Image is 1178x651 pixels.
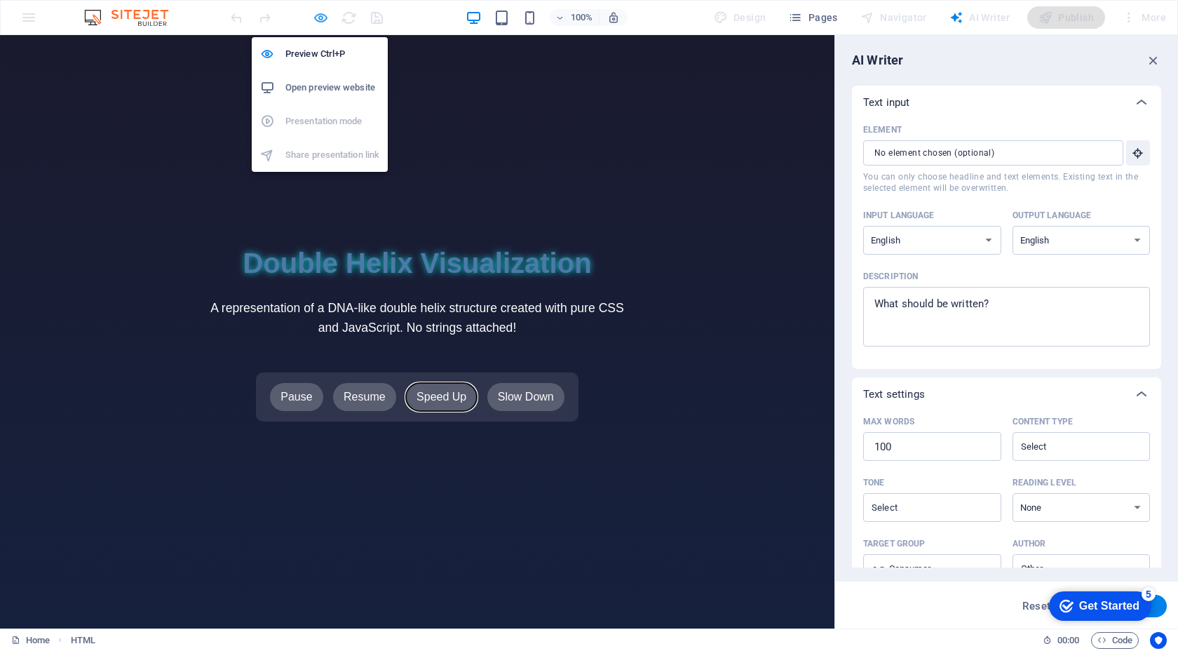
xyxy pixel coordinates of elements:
[333,348,396,376] button: Resume
[788,11,837,25] span: Pages
[852,119,1161,369] div: Text input
[71,632,95,649] nav: breadcrumb
[863,477,884,488] p: Tone
[11,7,114,36] div: Get Started 5 items remaining, 0% complete
[870,294,1143,340] textarea: Description
[285,79,379,96] h6: Open preview website
[1013,493,1151,522] select: Reading level
[487,348,564,376] button: Slow Down
[1097,632,1132,649] span: Code
[1013,538,1046,549] p: Author
[863,210,935,221] p: Input language
[863,271,918,282] p: Description
[863,387,925,401] p: Text settings
[207,207,628,249] h1: Double Helix Visualization
[1043,632,1080,649] h6: Session time
[1013,226,1151,255] select: Output language
[1013,416,1073,427] p: Content type
[1013,210,1092,221] p: Output language
[41,15,102,28] div: Get Started
[550,9,600,26] button: 100%
[270,348,323,376] button: Pause
[207,263,628,302] p: A representation of a DNA-like double helix structure created with pure CSS and JavaScript. No st...
[863,226,1001,255] select: Input language
[863,140,1113,166] input: ElementYou can only choose headline and text elements. Existing text in the selected element will...
[852,411,1161,605] div: Text settings
[863,558,1001,580] input: Target group
[867,497,974,518] input: ToneClear
[1022,600,1050,612] span: Reset
[783,6,843,29] button: Pages
[1150,632,1167,649] button: Usercentrics
[1126,140,1150,166] button: ElementYou can only choose headline and text elements. Existing text in the selected element will...
[1091,632,1139,649] button: Code
[285,46,379,62] h6: Preview Ctrl+P
[863,124,902,135] p: Element
[852,377,1161,411] div: Text settings
[852,52,903,69] h6: AI Writer
[863,416,914,427] p: Max words
[1017,436,1123,457] input: Content typeClear
[1057,632,1079,649] span: 00 00
[863,95,909,109] p: Text input
[11,632,50,649] a: Click to cancel selection. Double-click to open Pages
[1017,558,1123,579] input: AuthorClear
[852,86,1161,119] div: Text input
[1015,595,1058,617] button: Reset
[104,3,118,17] div: 5
[571,9,593,26] h6: 100%
[81,9,186,26] img: Editor Logo
[1067,635,1069,645] span: :
[863,433,1001,461] input: Max words
[1013,477,1076,488] p: Reading level
[71,632,95,649] span: Click to select. Double-click to edit
[863,538,925,549] p: Target group
[863,171,1150,194] span: You can only choose headline and text elements. Existing text in the selected element will be ove...
[406,348,477,376] button: Speed Up
[607,11,620,24] i: On resize automatically adjust zoom level to fit chosen device.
